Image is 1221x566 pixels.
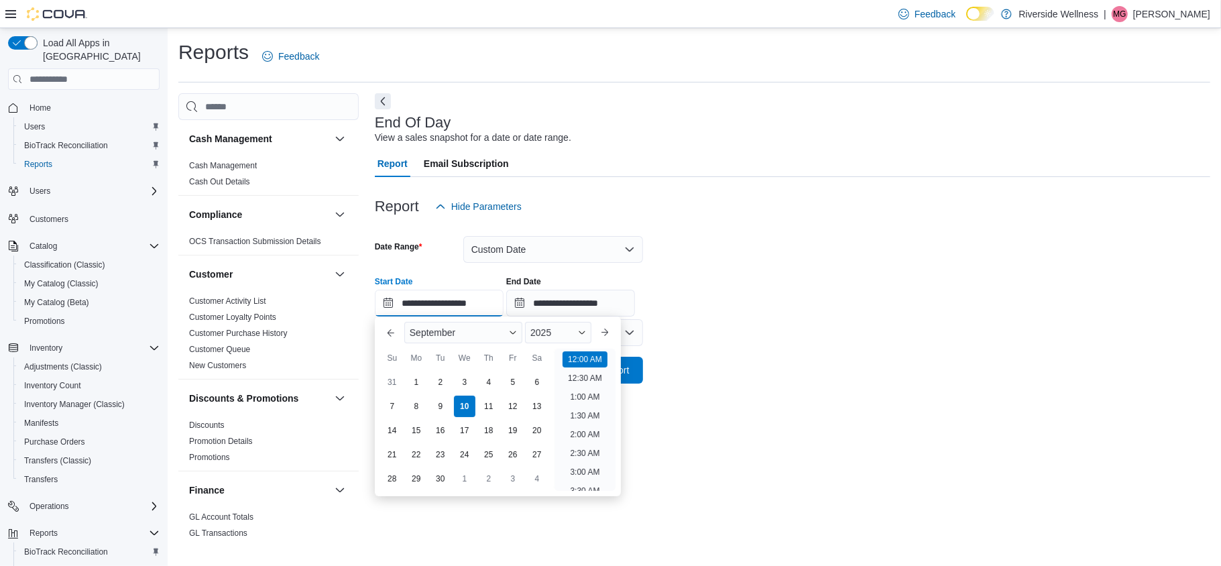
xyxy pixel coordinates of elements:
[563,370,607,386] li: 12:30 AM
[30,103,51,113] span: Home
[24,340,68,356] button: Inventory
[13,274,165,293] button: My Catalog (Classic)
[506,290,635,317] input: Press the down key to open a popover containing a calendar.
[375,93,391,109] button: Next
[189,345,250,354] a: Customer Queue
[478,444,500,465] div: day-25
[382,372,403,393] div: day-31
[404,322,522,343] div: Button. Open the month selector. September is currently selected.
[189,268,329,281] button: Customer
[526,468,548,490] div: day-4
[13,293,165,312] button: My Catalog (Beta)
[189,132,272,146] h3: Cash Management
[375,241,422,252] label: Date Range
[502,396,524,417] div: day-12
[189,392,298,405] h3: Discounts & Promotions
[19,313,70,329] a: Promotions
[525,322,591,343] div: Button. Open the year selector. 2025 is currently selected.
[189,236,321,247] span: OCS Transaction Submission Details
[3,497,165,516] button: Operations
[3,209,165,228] button: Customers
[178,417,359,471] div: Discounts & Promotions
[189,452,230,463] span: Promotions
[13,256,165,274] button: Classification (Classic)
[406,347,427,369] div: Mo
[594,322,616,343] button: Next month
[375,115,451,131] h3: End Of Day
[257,43,325,70] a: Feedback
[24,211,74,227] a: Customers
[463,236,643,263] button: Custom Date
[410,327,455,338] span: September
[19,415,64,431] a: Manifests
[278,50,319,63] span: Feedback
[24,498,74,514] button: Operations
[3,524,165,543] button: Reports
[332,266,348,282] button: Customer
[19,434,160,450] span: Purchase Orders
[13,451,165,470] button: Transfers (Classic)
[19,453,97,469] a: Transfers (Classic)
[189,484,225,497] h3: Finance
[189,512,253,522] span: GL Account Totals
[24,159,52,170] span: Reports
[24,183,160,199] span: Users
[502,372,524,393] div: day-5
[19,137,113,154] a: BioTrack Reconciliation
[13,136,165,155] button: BioTrack Reconciliation
[24,399,125,410] span: Inventory Manager (Classic)
[189,296,266,306] a: Customer Activity List
[24,238,160,254] span: Catalog
[526,347,548,369] div: Sa
[189,160,257,171] span: Cash Management
[30,501,69,512] span: Operations
[530,327,551,338] span: 2025
[189,132,329,146] button: Cash Management
[30,214,68,225] span: Customers
[19,378,86,394] a: Inventory Count
[502,444,524,465] div: day-26
[382,444,403,465] div: day-21
[478,347,500,369] div: Th
[382,396,403,417] div: day-7
[430,372,451,393] div: day-2
[189,208,329,221] button: Compliance
[24,140,108,151] span: BioTrack Reconciliation
[624,327,635,338] button: Open list of options
[13,470,165,489] button: Transfers
[375,290,504,317] input: Press the down key to enter a popover containing a calendar. Press the escape key to close the po...
[178,293,359,379] div: Customer
[502,420,524,441] div: day-19
[3,339,165,357] button: Inventory
[382,468,403,490] div: day-28
[565,408,605,424] li: 1:30 AM
[19,396,130,412] a: Inventory Manager (Classic)
[502,347,524,369] div: Fr
[19,276,104,292] a: My Catalog (Classic)
[24,418,58,429] span: Manifests
[19,276,160,292] span: My Catalog (Classic)
[189,528,247,539] span: GL Transactions
[19,378,160,394] span: Inventory Count
[189,208,242,221] h3: Compliance
[24,316,65,327] span: Promotions
[915,7,955,21] span: Feedback
[189,313,276,322] a: Customer Loyalty Points
[565,427,605,443] li: 2:00 AM
[1113,6,1126,22] span: MG
[24,238,62,254] button: Catalog
[406,468,427,490] div: day-29
[189,329,288,338] a: Customer Purchase History
[19,471,63,488] a: Transfers
[478,468,500,490] div: day-2
[332,390,348,406] button: Discounts & Promotions
[24,455,91,466] span: Transfers (Classic)
[24,99,160,116] span: Home
[24,437,85,447] span: Purchase Orders
[1133,6,1210,22] p: [PERSON_NAME]
[563,351,607,367] li: 12:00 AM
[382,420,403,441] div: day-14
[565,445,605,461] li: 2:30 AM
[189,344,250,355] span: Customer Queue
[3,98,165,117] button: Home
